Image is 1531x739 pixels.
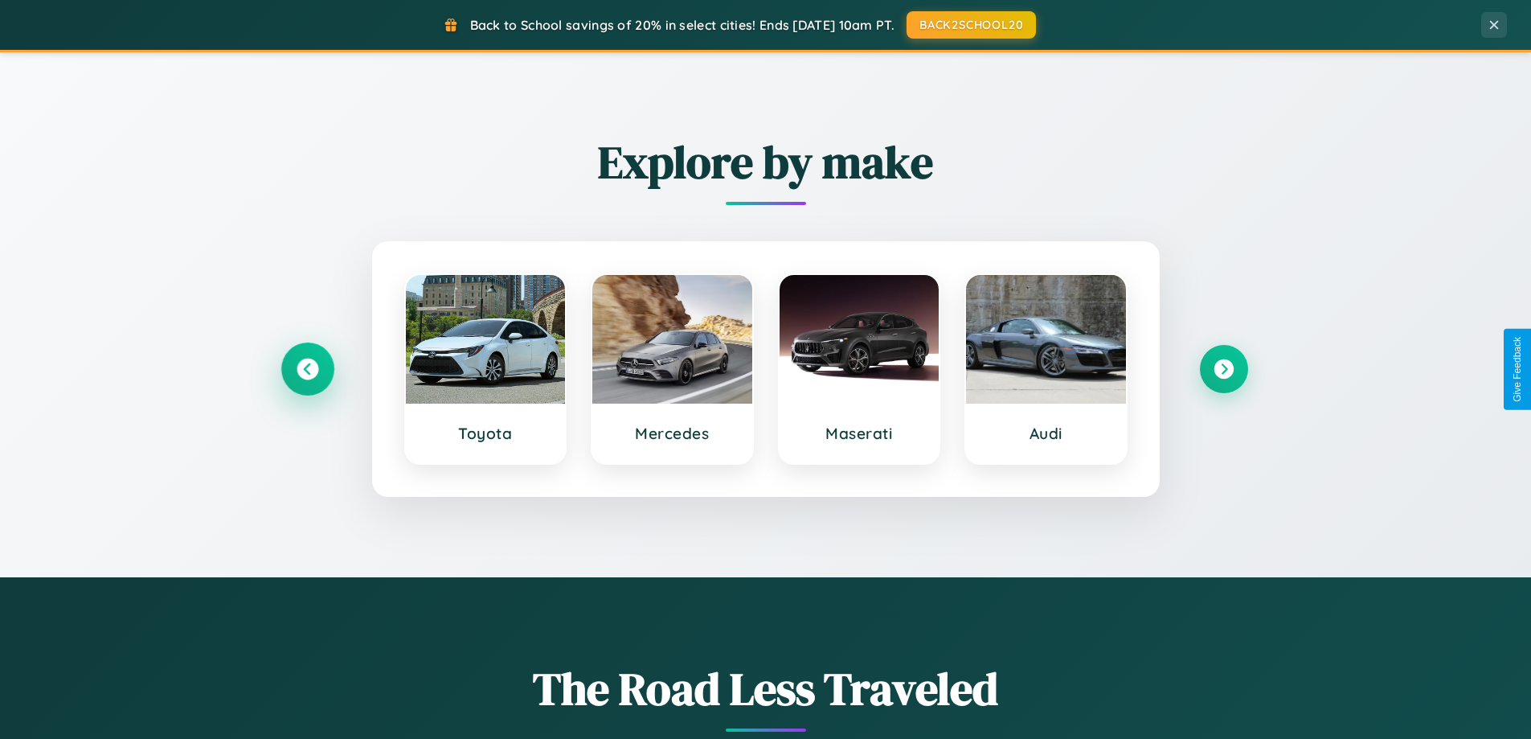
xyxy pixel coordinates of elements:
span: Back to School savings of 20% in select cities! Ends [DATE] 10am PT. [470,17,894,33]
h3: Toyota [422,424,550,443]
h1: The Road Less Traveled [284,658,1248,720]
h3: Maserati [796,424,923,443]
button: BACK2SCHOOL20 [907,11,1036,39]
h3: Audi [982,424,1110,443]
h2: Explore by make [284,131,1248,193]
h3: Mercedes [608,424,736,443]
div: Give Feedback [1512,337,1523,402]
